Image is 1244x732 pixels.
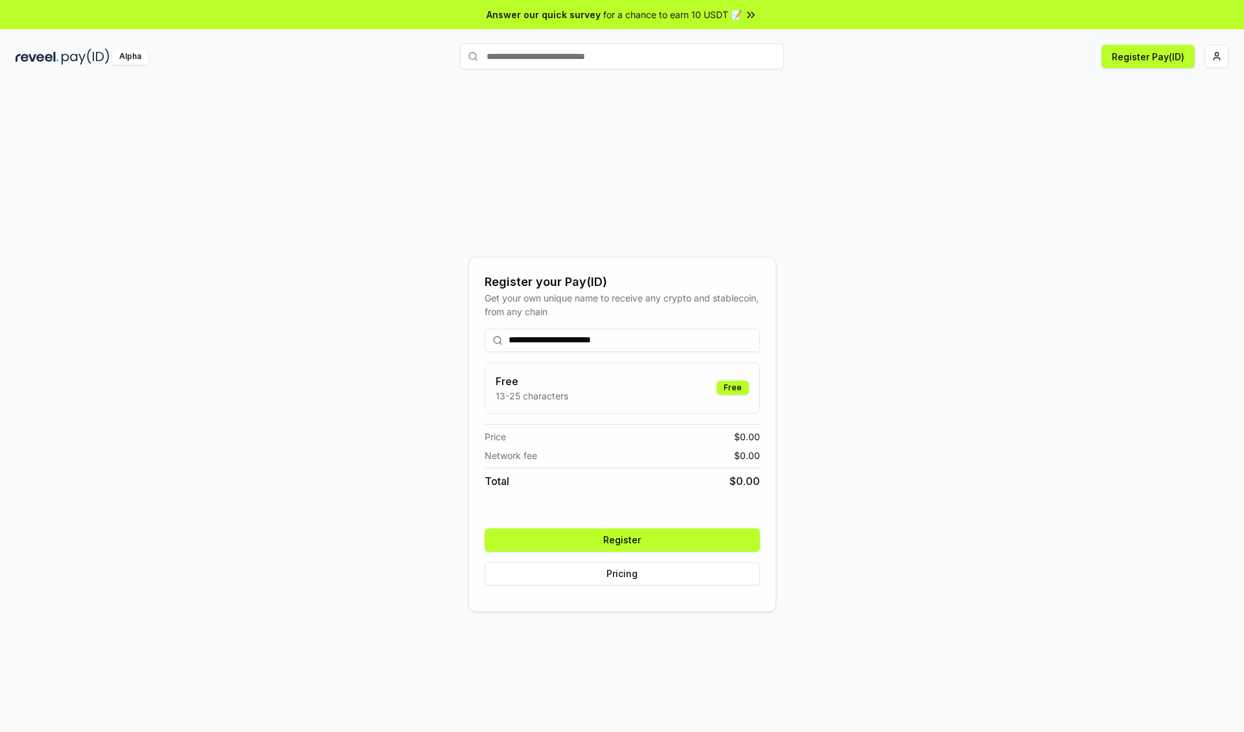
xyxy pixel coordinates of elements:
[112,49,148,65] div: Alpha
[734,449,760,462] span: $ 0.00
[496,373,568,389] h3: Free
[485,291,760,318] div: Get your own unique name to receive any crypto and stablecoin, from any chain
[485,473,509,489] span: Total
[603,8,742,21] span: for a chance to earn 10 USDT 📝
[485,430,506,443] span: Price
[734,430,760,443] span: $ 0.00
[485,528,760,552] button: Register
[717,381,749,395] div: Free
[730,473,760,489] span: $ 0.00
[485,562,760,585] button: Pricing
[496,389,568,403] p: 13-25 characters
[16,49,59,65] img: reveel_dark
[62,49,109,65] img: pay_id
[1101,45,1195,68] button: Register Pay(ID)
[485,449,537,462] span: Network fee
[487,8,601,21] span: Answer our quick survey
[485,273,760,291] div: Register your Pay(ID)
